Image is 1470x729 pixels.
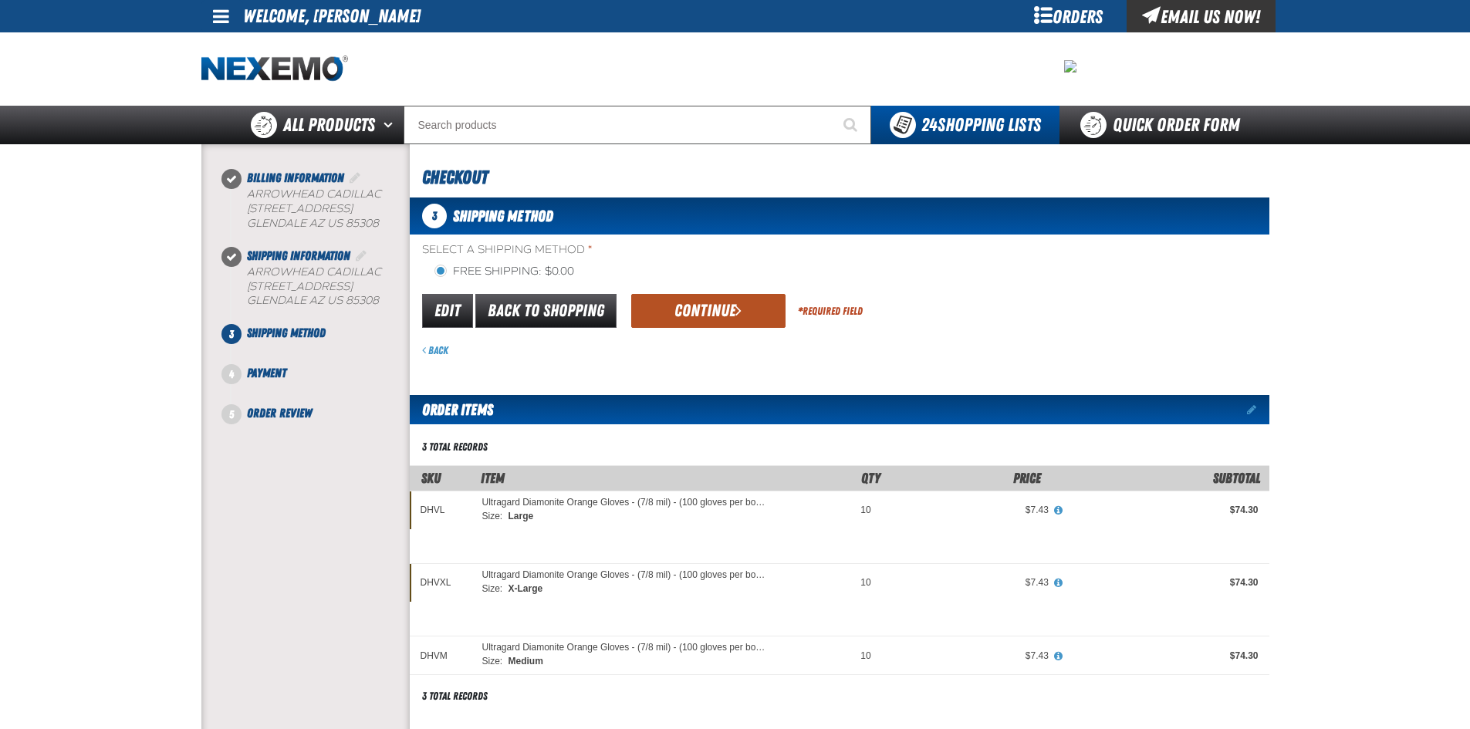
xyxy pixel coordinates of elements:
[434,265,574,279] label: Free Shipping: $0.00
[327,217,343,230] span: US
[475,294,617,328] a: Back to Shopping
[247,406,312,420] span: Order Review
[1247,404,1269,415] a: Edit items
[921,114,1041,136] span: Shopping Lists
[871,106,1059,144] button: You have 24 Shopping Lists. Open to view details
[833,106,871,144] button: Start Searching
[507,656,543,667] span: Medium
[893,576,1049,589] div: $7.43
[201,56,348,83] a: Home
[410,636,471,674] td: DHVM
[231,247,410,325] li: Shipping Information. Step 2 of 5. Completed
[410,491,471,529] td: DHVL
[453,207,553,225] span: Shipping Method
[247,170,344,185] span: Billing Information
[631,294,786,328] button: Continue
[221,364,242,384] span: 4
[231,324,410,364] li: Shipping Method. Step 3 of 5. Not Completed
[231,169,410,247] li: Billing Information. Step 1 of 5. Completed
[860,505,870,515] span: 10
[201,56,348,83] img: Nexemo logo
[346,294,379,307] bdo: 85308
[220,169,410,423] nav: Checkout steps. Current step is Shipping Method. Step 3 of 5
[1213,470,1260,486] span: Subtotal
[1070,504,1259,516] div: $74.30
[421,470,441,486] a: SKU
[309,294,324,307] span: AZ
[482,498,769,508] a: Ultragard Diamonite Orange Gloves - (7/8 mil) - (100 gloves per box MIN 10 box order)
[247,202,353,215] span: [STREET_ADDRESS]
[422,167,488,188] span: Checkout
[434,265,447,277] input: Free Shipping: $0.00
[1013,470,1041,486] span: Price
[482,656,505,667] span: Size:
[422,294,473,328] a: Edit
[482,583,505,594] span: Size:
[410,563,471,602] td: DHVXL
[422,204,447,228] span: 3
[422,440,488,454] div: 3 total records
[481,470,505,486] span: Item
[893,504,1049,516] div: $7.43
[422,689,488,704] div: 3 total records
[221,324,242,344] span: 3
[1049,576,1069,590] button: View All Prices for Ultragard Diamonite Orange Gloves - (7/8 mil) - (100 gloves per box MIN 10 bo...
[798,304,863,319] div: Required Field
[1064,60,1076,73] img: 78e660a0e78809e0bc1a0909468facc3.png
[231,404,410,423] li: Order Review. Step 5 of 5. Not Completed
[482,643,769,653] a: Ultragard Diamonite Orange Gloves - (7/8 mil) - (100 gloves per box MIN 10 box order)
[283,111,375,139] span: All Products
[247,326,326,340] span: Shipping Method
[247,217,306,230] span: GLENDALE
[1049,650,1069,663] button: View All Prices for Ultragard Diamonite Orange Gloves - (7/8 mil) - (100 gloves per box MIN 10 bo...
[861,470,880,486] span: Qty
[860,650,870,661] span: 10
[247,294,306,307] span: GLENDALE
[347,170,363,185] a: Edit Billing Information
[482,570,769,581] a: Ultragard Diamonite Orange Gloves - (7/8 mil) - (100 gloves per box MIN 10 box order)
[422,344,448,356] a: Back
[231,364,410,404] li: Payment. Step 4 of 5. Not Completed
[327,294,343,307] span: US
[921,114,938,136] strong: 24
[309,217,324,230] span: AZ
[247,248,350,263] span: Shipping Information
[410,395,493,424] h2: Order Items
[1049,504,1069,518] button: View All Prices for Ultragard Diamonite Orange Gloves - (7/8 mil) - (100 gloves per box MIN 10 bo...
[507,583,543,594] span: X-Large
[346,217,379,230] bdo: 85308
[482,511,505,521] span: Size:
[247,265,381,278] span: Arrowhead Cadillac
[1070,650,1259,662] div: $74.30
[378,106,404,144] button: Open All Products pages
[247,187,381,201] span: Arrowhead Cadillac
[353,248,369,263] a: Edit Shipping Information
[1059,106,1269,144] a: Quick Order Form
[893,650,1049,662] div: $7.43
[860,577,870,588] span: 10
[1070,576,1259,589] div: $74.30
[507,511,534,521] span: Large
[404,106,871,144] input: Search
[221,404,242,424] span: 5
[422,243,1269,258] span: Select a Shipping Method
[247,366,286,380] span: Payment
[247,280,353,293] span: [STREET_ADDRESS]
